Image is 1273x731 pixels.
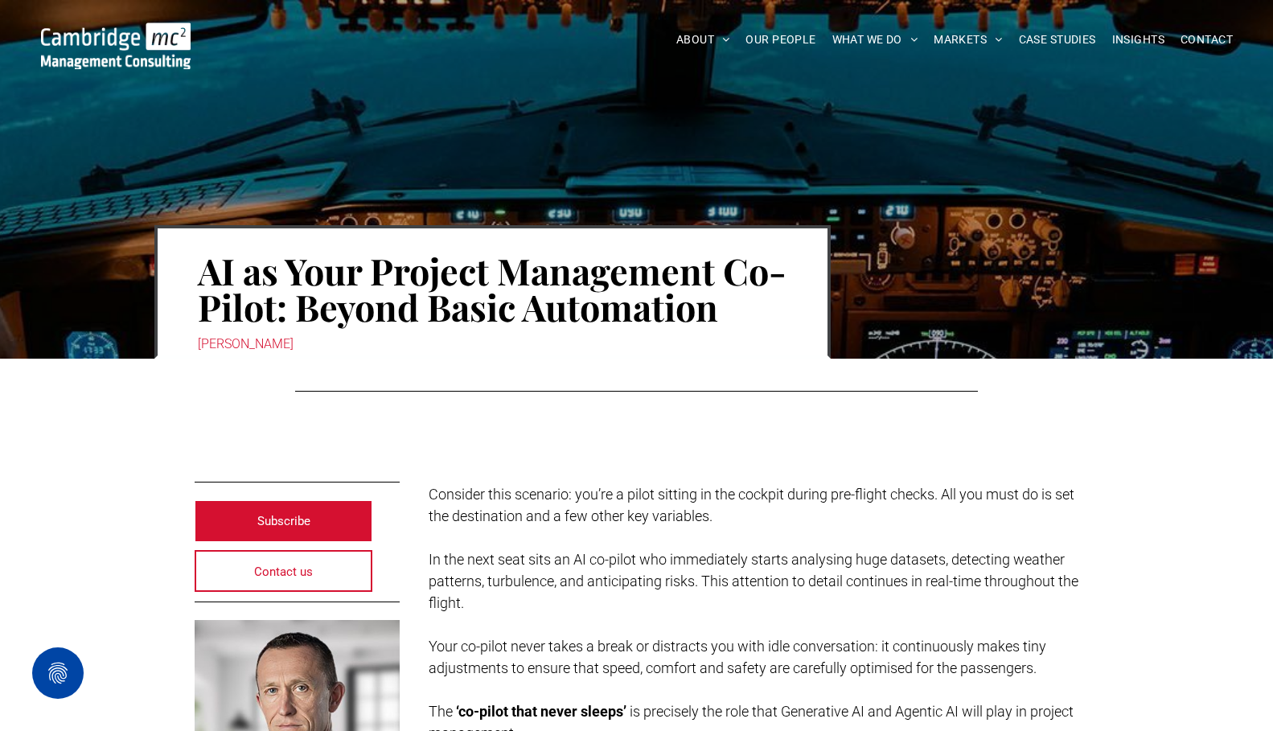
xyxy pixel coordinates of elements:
a: ABOUT [668,27,738,52]
a: CONTACT [1172,27,1241,52]
a: MARKETS [926,27,1010,52]
h1: AI as Your Project Management Co-Pilot: Beyond Basic Automation [198,251,787,326]
span: In the next seat sits an AI co-pilot who immediately starts analysing huge datasets, detecting we... [429,551,1078,611]
div: [PERSON_NAME] [198,333,787,355]
a: CASE STUDIES [1011,27,1104,52]
a: OUR PEOPLE [737,27,823,52]
span: Your co-pilot never takes a break or distracts you with idle conversation: it continuously makes ... [429,638,1046,676]
span: Consider this scenario: you’re a pilot sitting in the cockpit during pre-flight checks. All you m... [429,486,1074,524]
a: WHAT WE DO [824,27,926,52]
strong: ‘co-pilot that never sleeps’ [456,703,626,720]
img: Go to Homepage [41,23,191,69]
a: Contact us [195,550,373,592]
span: The [429,703,453,720]
a: Subscribe [195,500,373,542]
a: INSIGHTS [1104,27,1172,52]
span: Subscribe [257,501,310,541]
a: Your Business Transformed | Cambridge Management Consulting [41,25,191,42]
span: Contact us [254,552,313,592]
